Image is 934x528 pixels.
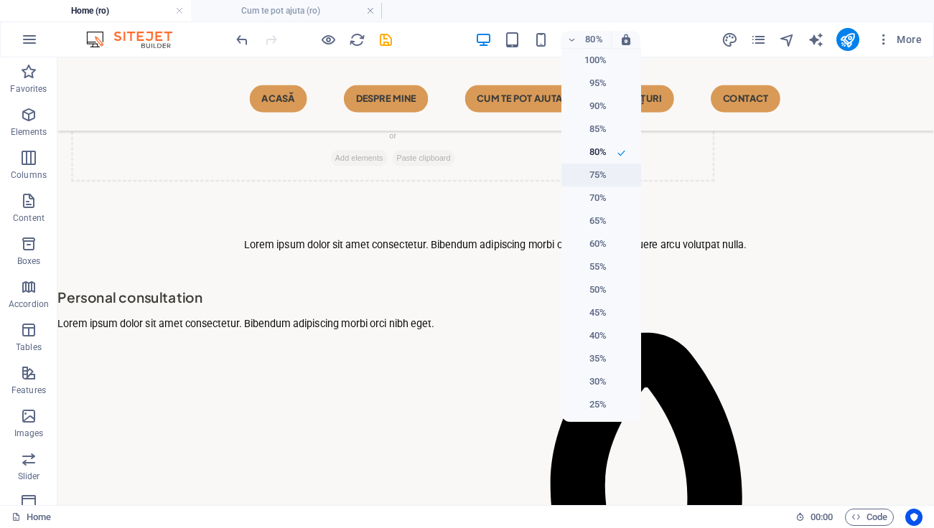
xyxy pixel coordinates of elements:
[570,327,607,344] h6: 40%
[570,189,607,207] h6: 70%
[17,53,821,155] div: Drop content here
[570,235,607,253] h6: 60%
[570,212,607,230] h6: 65%
[570,52,607,69] h6: 100%
[570,166,607,184] h6: 75%
[570,304,607,321] h6: 45%
[570,258,607,275] h6: 55%
[419,115,498,136] span: Paste clipboard
[570,373,607,390] h6: 30%
[570,143,607,161] h6: 80%
[342,115,413,136] span: Add elements
[570,121,607,138] h6: 85%
[570,396,607,413] h6: 25%
[570,75,607,92] h6: 95%
[570,350,607,367] h6: 35%
[570,98,607,115] h6: 90%
[570,281,607,298] h6: 50%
